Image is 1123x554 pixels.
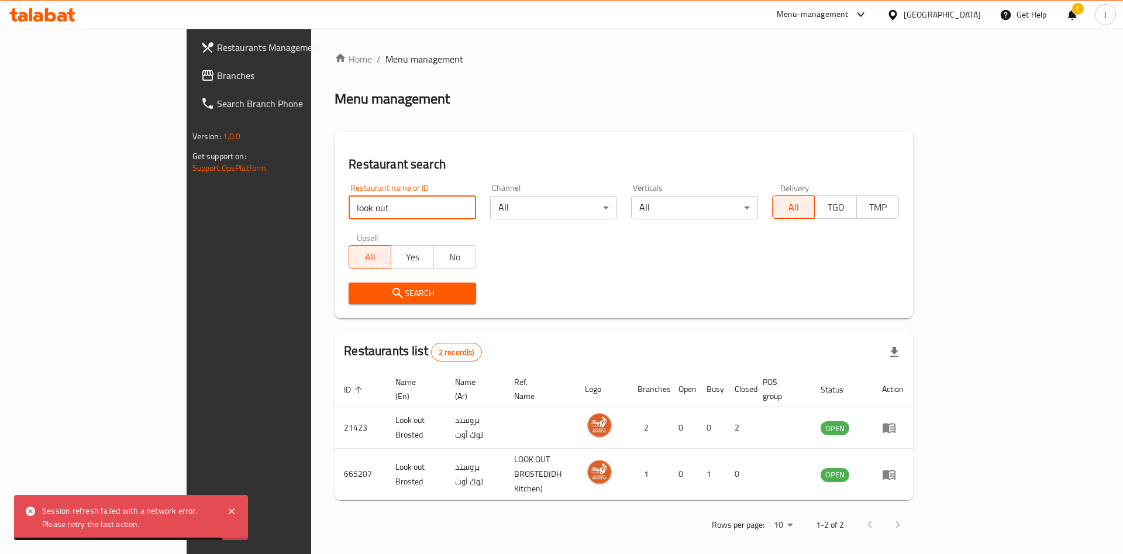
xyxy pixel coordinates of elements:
[349,196,476,219] input: Search for restaurant name or ID..
[780,184,809,192] label: Delivery
[856,195,899,219] button: TMP
[862,199,894,216] span: TMP
[192,160,267,176] a: Support.OpsPlatform
[880,338,908,366] div: Export file
[357,233,378,242] label: Upsell
[335,90,450,108] h2: Menu management
[349,156,899,173] h2: Restaurant search
[395,375,431,403] span: Name (En)
[821,468,849,481] span: OPEN
[349,245,391,269] button: All
[217,40,365,54] span: Restaurants Management
[777,199,810,216] span: All
[725,371,753,407] th: Closed
[576,371,628,407] th: Logo
[712,518,764,532] p: Rows per page:
[358,286,466,301] span: Search
[377,52,381,66] li: /
[669,407,697,449] td: 0
[386,407,445,449] td: Look out Brosted
[819,199,852,216] span: TGO
[396,249,429,266] span: Yes
[217,68,365,82] span: Branches
[669,449,697,500] td: 0
[697,407,725,449] td: 0
[432,347,481,358] span: 2 record(s)
[446,407,505,449] td: بروستد لوك أوت
[431,343,482,362] div: Total records count
[777,8,849,22] div: Menu-management
[514,375,562,403] span: Ref. Name
[439,249,471,266] span: No
[354,249,387,266] span: All
[628,407,669,449] td: 2
[585,411,614,440] img: Look out Brosted
[585,457,614,487] img: Look out Brosted
[763,375,797,403] span: POS group
[386,449,445,500] td: Look out Brosted
[349,283,476,304] button: Search
[191,61,374,90] a: Branches
[344,342,481,362] h2: Restaurants list
[816,518,844,532] p: 1-2 of 2
[42,504,215,531] div: Session refresh failed with a network error. Please retry the last action.
[772,195,815,219] button: All
[192,129,221,144] span: Version:
[385,52,463,66] span: Menu management
[335,371,913,500] table: enhanced table
[631,196,758,219] div: All
[873,371,913,407] th: Action
[223,129,241,144] span: 1.0.0
[191,90,374,118] a: Search Branch Phone
[697,449,725,500] td: 1
[669,371,697,407] th: Open
[455,375,491,403] span: Name (Ar)
[821,468,849,482] div: OPEN
[433,245,476,269] button: No
[391,245,433,269] button: Yes
[814,195,857,219] button: TGO
[882,467,904,481] div: Menu
[335,52,913,66] nav: breadcrumb
[697,371,725,407] th: Busy
[821,422,849,435] span: OPEN
[904,8,981,21] div: [GEOGRAPHIC_DATA]
[1104,8,1107,21] span: J
[769,517,797,534] div: Rows per page:
[725,407,753,449] td: 2
[821,421,849,435] div: OPEN
[217,97,365,111] span: Search Branch Phone
[628,371,669,407] th: Branches
[882,421,904,435] div: Menu
[344,383,366,397] span: ID
[191,33,374,61] a: Restaurants Management
[192,149,246,164] span: Get support on:
[446,449,505,500] td: بروستد لوك أوت
[490,196,617,219] div: All
[505,449,576,500] td: LOOK OUT BROSTED(DH Kitchen)
[628,449,669,500] td: 1
[725,449,753,500] td: 0
[821,383,859,397] span: Status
